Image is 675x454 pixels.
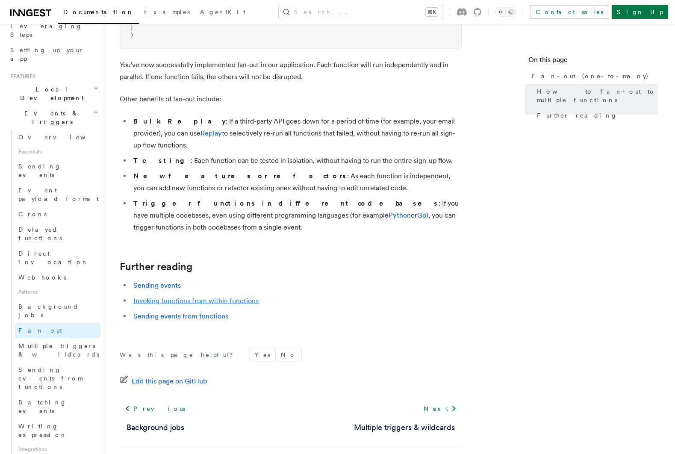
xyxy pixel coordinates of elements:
[120,93,462,105] p: Other benefits of fan-out include:
[133,281,181,289] a: Sending events
[15,246,100,270] a: Direct invocation
[131,115,462,151] li: : If a third-party API goes down for a period of time (for example, your email provider), you can...
[15,270,100,285] a: Webhooks
[354,422,455,433] a: Multiple triggers & wildcards
[131,155,462,167] li: : Each function can be tested in isolation, without having to run the entire sign-up flow.
[10,47,84,62] span: Setting up your app
[15,395,100,419] a: Batching events
[15,285,100,299] span: Patterns
[120,261,192,273] a: Further reading
[120,59,462,83] p: You've now successfully implemented fan-out in our application. Each function will run independen...
[417,211,426,219] a: Go
[120,401,190,416] a: Previous
[250,348,275,361] button: Yes
[120,375,207,387] a: Edit this page on GitHub
[200,9,245,15] span: AgentKit
[18,399,67,414] span: Batching events
[279,5,443,19] button: Search...⌘K
[144,9,190,15] span: Examples
[15,362,100,395] a: Sending events from functions
[495,7,516,17] button: Toggle dark mode
[18,187,99,202] span: Event payload format
[200,129,222,137] a: Replay
[7,106,100,130] button: Events & Triggers
[18,211,47,218] span: Crons
[18,366,82,390] span: Sending events from functions
[15,145,100,159] span: Essentials
[18,163,61,178] span: Sending events
[7,73,35,80] span: Features
[419,401,462,416] a: Next
[7,85,93,102] span: Local Development
[133,172,347,180] strong: New features or refactors
[612,5,668,19] a: Sign Up
[7,109,93,126] span: Events & Triggers
[132,375,207,387] span: Edit this page on GitHub
[133,312,228,320] a: Sending events from functions
[63,9,134,15] span: Documentation
[537,87,658,104] span: How to fan-out to multiple functions
[534,108,658,123] a: Further reading
[15,299,100,323] a: Background jobs
[15,222,100,246] a: Delayed functions
[15,159,100,183] a: Sending events
[18,274,66,281] span: Webhooks
[139,3,195,23] a: Examples
[426,8,438,16] kbd: ⌘K
[133,199,439,207] strong: Trigger functions in different codebases
[15,130,100,145] a: Overview
[528,68,658,84] a: Fan-out (one-to-many)
[7,18,100,42] a: Leveraging Steps
[15,323,100,338] a: Fan out
[18,250,88,265] span: Direct invocation
[131,198,462,233] li: : If you have multiple codebases, even using different programming languages (for example or ), y...
[18,303,79,318] span: Background jobs
[276,348,301,361] button: No
[15,206,100,222] a: Crons
[528,55,658,68] h4: On this page
[18,342,99,358] span: Multiple triggers & wildcards
[7,42,100,66] a: Setting up your app
[133,297,259,305] a: Invoking functions from within functions
[530,5,608,19] a: Contact sales
[18,134,106,141] span: Overview
[7,82,100,106] button: Local Development
[537,111,617,120] span: Further reading
[127,422,184,433] a: Background jobs
[120,351,239,359] p: Was this page helpful?
[195,3,251,23] a: AgentKit
[58,3,139,24] a: Documentation
[130,24,133,30] span: }
[131,170,462,194] li: : As each function is independent, you can add new functions or refactor existing ones without ha...
[18,226,62,242] span: Delayed functions
[15,338,100,362] a: Multiple triggers & wildcards
[133,156,191,165] strong: Testing
[15,183,100,206] a: Event payload format
[15,419,100,442] a: Writing expression
[133,117,226,125] strong: Bulk Replay
[130,32,133,38] span: )
[18,423,67,438] span: Writing expression
[389,211,411,219] a: Python
[534,84,658,108] a: How to fan-out to multiple functions
[532,72,649,80] span: Fan-out (one-to-many)
[18,327,62,334] span: Fan out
